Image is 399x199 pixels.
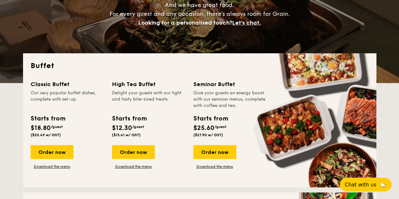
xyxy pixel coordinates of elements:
[193,133,223,137] span: ($27.90 w/ GST)
[132,125,144,129] span: /guest
[31,80,104,89] div: Classic Buffet
[379,181,386,188] span: 🦙
[138,19,232,26] span: Looking for a personalised touch?
[193,80,267,89] div: Seminar Buffet
[31,90,104,109] div: Our very popular buffet dishes, complete with set-up.
[31,61,369,71] h2: Buffet
[193,145,236,159] div: Order now
[112,124,132,132] span: $12.30
[31,114,65,123] div: Starts from
[51,125,63,129] span: /guest
[112,80,186,89] div: High Tea Buffet
[112,114,146,123] div: Starts from
[31,145,73,159] div: Order now
[214,125,226,129] span: /guest
[31,164,73,169] a: Download the menu
[112,133,141,137] span: ($13.41 w/ GST)
[112,90,186,109] div: Delight your guests with our light and tasty bite-sized treats.
[112,145,155,159] div: Order now
[109,2,290,26] span: And we have great food. For every guest and any occasion, there’s always room for Grain.
[232,19,261,26] span: Let's chat.
[193,114,228,123] div: Starts from
[193,124,214,132] span: $25.60
[340,178,391,191] button: Chat with us🦙
[345,182,376,188] span: Chat with us
[193,90,267,109] div: Give your guests an energy boost with our seminar menus, complete with coffee and tea.
[112,164,155,169] a: Download the menu
[193,164,236,169] a: Download the menu
[31,124,51,132] span: $18.80
[31,133,61,137] span: ($20.49 w/ GST)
